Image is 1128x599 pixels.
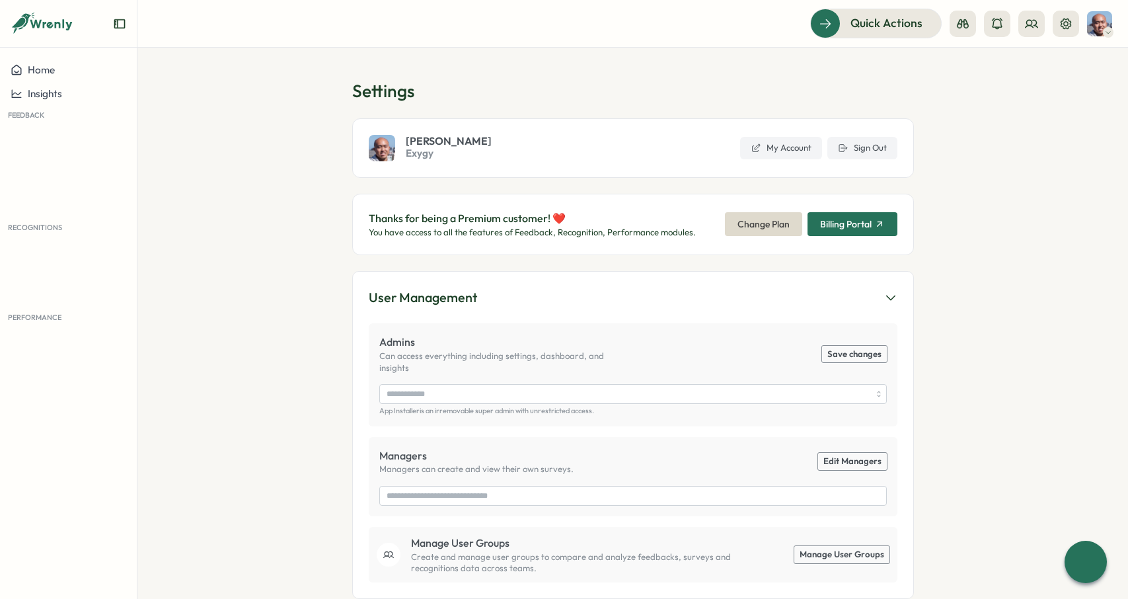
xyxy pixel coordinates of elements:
a: My Account [740,137,822,159]
a: Manage User Groups [794,546,889,563]
span: Exygy [406,146,492,161]
span: [PERSON_NAME] [406,136,492,146]
p: Managers [379,448,574,464]
button: Change Plan [725,212,802,236]
span: Home [28,63,55,76]
h1: Settings [352,79,914,102]
p: App Installer is an irremovable super admin with unrestricted access. [379,407,887,415]
p: Managers can create and view their own surveys. [379,463,574,475]
p: Thanks for being a Premium customer! ❤️ [369,210,696,227]
img: Eric Lam [1087,11,1112,36]
button: Sign Out [827,137,897,159]
span: Change Plan [737,213,790,235]
span: Billing Portal [820,220,872,229]
p: Manage User Groups [411,535,749,551]
button: Save changes [822,346,887,363]
p: You have access to all the features of Feedback, Recognition, Performance modules. [369,227,696,239]
button: User Management [369,288,897,308]
img: Eric Lam [369,135,395,161]
p: Admins [379,334,633,350]
p: Create and manage user groups to compare and analyze feedbacks, surveys and recognitions data acr... [411,551,749,575]
span: Quick Actions [850,15,922,32]
a: Edit Managers [818,453,887,470]
button: Billing Portal [808,212,897,236]
div: User Management [369,288,477,308]
span: My Account [767,142,811,154]
button: Quick Actions [810,9,942,38]
span: Sign Out [854,142,887,154]
p: Can access everything including settings, dashboard, and insights [379,350,633,374]
button: Expand sidebar [113,17,126,30]
span: Insights [28,87,62,100]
